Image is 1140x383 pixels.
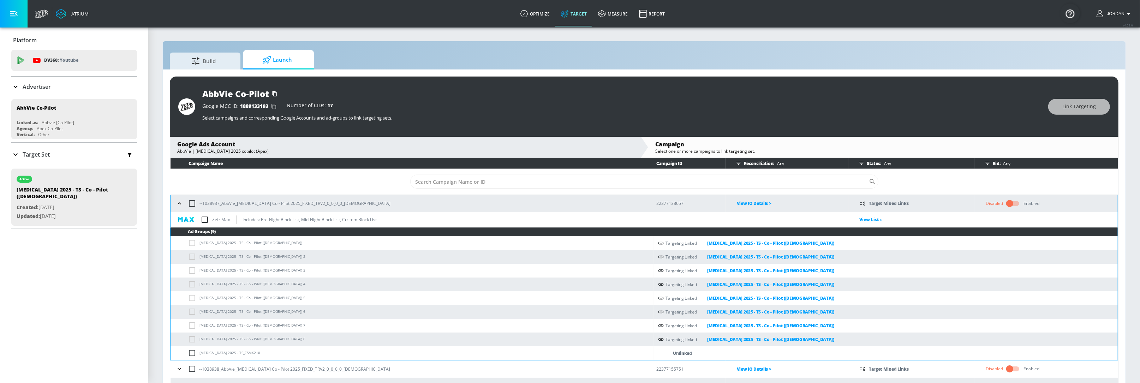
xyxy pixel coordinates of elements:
[199,365,390,373] p: --1038938_AbbVie_[MEDICAL_DATA] Co - Pilot 2025_FIXED_TRV2_0_0_0_0_[DEMOGRAPHIC_DATA]
[17,212,115,221] p: [DATE]
[410,175,869,189] input: Search Campaign Name or ID
[188,295,199,300] span: Grouped Linked campaigns disable add groups selection.
[37,126,63,132] div: Apex Co-Pilot
[737,199,848,207] p: View IO Details >
[982,158,1115,169] div: Bid:
[515,1,555,26] a: optimize
[44,56,78,64] p: DV360:
[243,216,377,223] p: Includes: Pre-Flight Block List, Mid-Flight Block List, Custom Block List
[188,254,199,259] span: Grouped Linked campaigns disable add groups selection.
[666,253,834,261] div: Targeting Linked
[177,53,231,69] span: Build
[1023,200,1039,207] div: Enabled
[188,268,199,273] span: Grouped Linked campaigns disable add groups selection.
[199,200,390,207] p: --1038937_AbbVie_[MEDICAL_DATA] Co - Pilot 2025_FIXED_TRV2_0_0_0_0_[DEMOGRAPHIC_DATA]
[171,305,653,319] td: [MEDICAL_DATA] 2025 - TS - Co - Pilot ([DEMOGRAPHIC_DATA]) 6
[171,227,1118,236] th: Ad Groups (9)
[1097,10,1133,18] button: Jordan
[737,365,848,373] p: View IO Details >
[171,346,653,360] td: [MEDICAL_DATA] 2025 - TS_ZSMX210
[17,126,33,132] div: Agency:
[202,103,280,110] div: Google MCC ID:
[171,319,653,333] td: [MEDICAL_DATA] 2025 - TS - Co - Pilot ([DEMOGRAPHIC_DATA]) 7
[11,50,137,71] div: DV360: Youtube
[23,151,50,158] p: Target Set
[655,140,1111,148] div: Campaign
[697,253,835,261] a: [MEDICAL_DATA] 2025 - TS - Co - Pilot ([DEMOGRAPHIC_DATA])
[202,88,269,99] div: AbbVie Co-Pilot
[38,132,49,138] div: Other
[869,365,909,373] p: Target Mixed Links
[856,158,974,169] div: Status:
[11,169,137,226] div: active[MEDICAL_DATA] 2025 - TS - Co - Pilot ([DEMOGRAPHIC_DATA])Created:[DATE]Updated:[DATE]
[666,280,834,288] div: Targeting Linked
[60,56,78,64] p: Youtube
[592,1,633,26] a: measure
[1104,11,1124,16] span: login as: jordan.patrick@zefr.com
[410,175,878,189] div: Search CID Name or Number
[13,36,37,44] p: Platform
[250,51,304,68] span: Launch
[171,278,653,291] td: [MEDICAL_DATA] 2025 - TS - Co - Pilot ([DEMOGRAPHIC_DATA]) 4
[697,239,835,247] a: [MEDICAL_DATA] 2025 - TS - Co - Pilot ([DEMOGRAPHIC_DATA])
[655,148,1111,154] div: Select one or more campaigns to link targeting set.
[287,103,333,110] div: Number of CIDs:
[212,216,230,223] p: Zefr Max
[177,148,633,154] div: AbbVie | [MEDICAL_DATA] 2025 copilot (Apex)
[42,120,74,126] div: Abbvie [Co-Pilot]
[11,30,137,50] div: Platform
[17,213,40,219] span: Updated:
[666,335,834,344] div: Targeting Linked
[774,160,784,167] p: Any
[656,200,726,207] p: 22377138657
[697,267,835,275] a: [MEDICAL_DATA] 2025 - TS - Co - Pilot ([DEMOGRAPHIC_DATA])
[56,8,89,19] a: Atrium
[240,103,268,109] span: 1889133193
[1023,366,1039,372] div: Enabled
[1060,4,1080,23] button: Open Resource Center
[986,366,1003,372] div: Disabled
[171,158,645,169] th: Campaign Name
[188,309,199,314] span: Grouped Linked campaigns disable add groups selection.
[555,1,592,26] a: Target
[666,267,834,275] div: Targeting Linked
[697,308,835,316] a: [MEDICAL_DATA] 2025 - TS - Co - Pilot ([DEMOGRAPHIC_DATA])
[633,1,670,26] a: Report
[11,99,137,139] div: AbbVie Co-PilotLinked as:Abbvie [Co-Pilot]Agency:Apex Co-PilotVertical:Other
[23,83,51,91] p: Advertiser
[177,140,633,148] div: Google Ads Account
[697,294,835,302] a: [MEDICAL_DATA] 2025 - TS - Co - Pilot ([DEMOGRAPHIC_DATA])
[11,77,137,97] div: Advertiser
[986,200,1003,207] div: Disabled
[68,11,89,17] div: Atrium
[170,137,640,158] div: Google Ads AccountAbbVie | [MEDICAL_DATA] 2025 copilot (Apex)
[697,280,835,288] a: [MEDICAL_DATA] 2025 - TS - Co - Pilot ([DEMOGRAPHIC_DATA])
[171,236,653,250] td: [MEDICAL_DATA] 2025 - TS - Co - Pilot ([DEMOGRAPHIC_DATA])
[666,322,834,330] div: Targeting Linked
[202,115,1041,121] p: Select campaigns and corresponding Google Accounts and ad-groups to link targeting sets.
[20,177,29,181] div: active
[666,239,834,247] div: Targeting Linked
[673,349,692,357] p: Unlinked
[697,335,835,344] a: [MEDICAL_DATA] 2025 - TS - Co - Pilot ([DEMOGRAPHIC_DATA])
[656,365,726,373] p: 22377155751
[327,102,333,109] span: 17
[17,120,38,126] div: Linked as:
[188,281,199,286] span: Grouped Linked campaigns disable add groups selection.
[666,294,834,302] div: Targeting Linked
[171,291,653,305] td: [MEDICAL_DATA] 2025 - TS - Co - Pilot ([DEMOGRAPHIC_DATA]) 5
[188,240,199,245] span: Grouped Linked campaigns disable add groups selection.
[17,104,56,111] div: AbbVie Co-Pilot
[17,204,38,211] span: Created:
[869,199,909,207] p: Target Mixed Links
[171,264,653,278] td: [MEDICAL_DATA] 2025 - TS - Co - Pilot ([DEMOGRAPHIC_DATA]) 3
[188,323,199,328] span: Grouped Linked campaigns disable add groups selection.
[17,186,115,203] div: [MEDICAL_DATA] 2025 - TS - Co - Pilot ([DEMOGRAPHIC_DATA])
[881,160,891,167] p: Any
[859,217,882,223] a: View List ›
[171,333,653,346] td: [MEDICAL_DATA] 2025 - TS - Co - Pilot ([DEMOGRAPHIC_DATA]) 8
